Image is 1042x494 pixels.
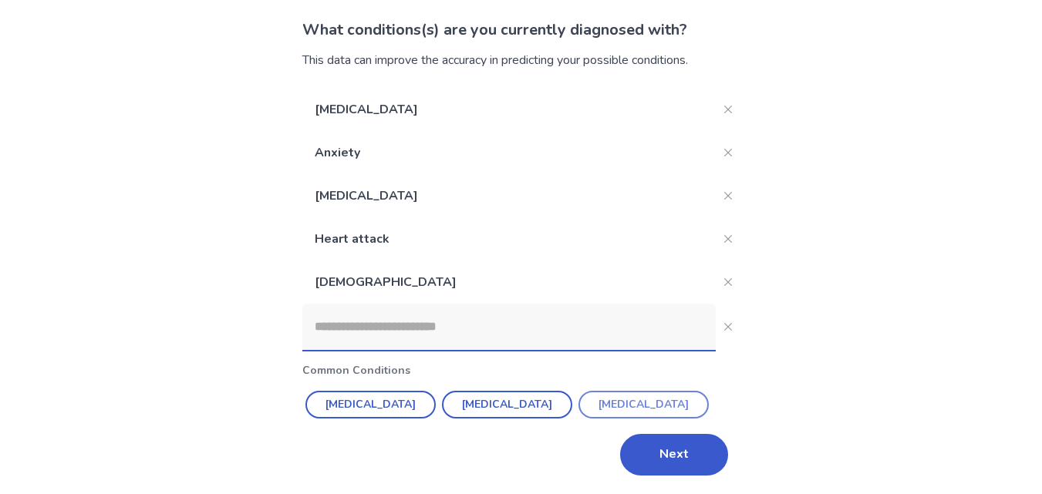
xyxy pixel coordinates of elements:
[716,314,740,339] button: Close
[302,304,716,350] input: Close
[302,217,716,260] p: Heart attack
[578,391,709,418] button: [MEDICAL_DATA]
[716,140,740,165] button: Close
[302,18,740,42] p: What conditions(s) are you currently diagnosed with?
[620,434,728,476] button: Next
[305,391,436,418] button: [MEDICAL_DATA]
[302,131,716,174] p: Anxiety
[716,227,740,251] button: Close
[442,391,572,418] button: [MEDICAL_DATA]
[716,183,740,208] button: Close
[302,88,716,131] p: [MEDICAL_DATA]
[716,97,740,122] button: Close
[302,174,716,217] p: [MEDICAL_DATA]
[716,270,740,294] button: Close
[302,260,716,304] p: [DEMOGRAPHIC_DATA]
[302,51,740,69] div: This data can improve the accuracy in predicting your possible conditions.
[302,362,740,378] p: Common Conditions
